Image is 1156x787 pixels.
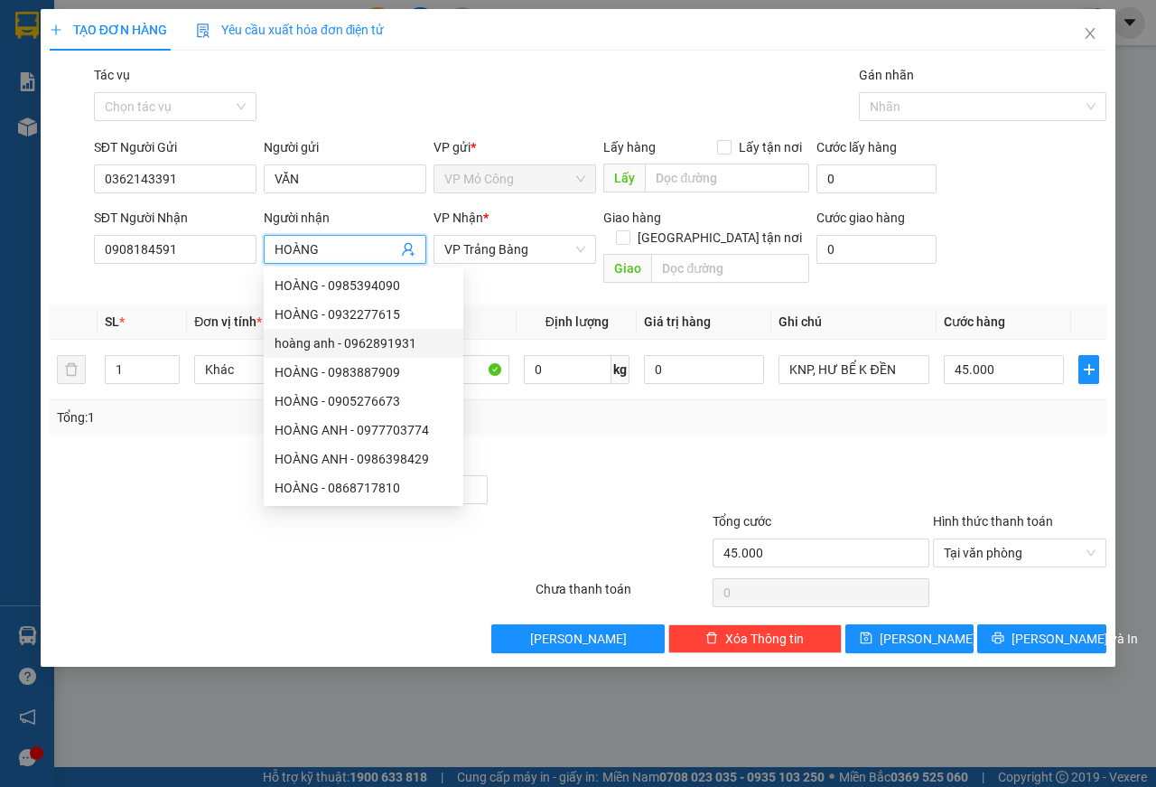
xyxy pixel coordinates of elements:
[57,408,448,427] div: Tổng: 1
[264,416,463,445] div: HOÀNG ANH - 0977703774
[645,164,808,192] input: Dọc đường
[433,137,596,157] div: VP gửi
[534,579,711,611] div: Chưa thanh toán
[1083,26,1097,41] span: close
[992,632,1004,646] span: printer
[264,329,463,358] div: hoàng anh - 0962891931
[771,304,937,340] th: Ghi chú
[1079,362,1098,377] span: plus
[603,211,661,225] span: Giao hàng
[196,23,385,37] span: Yêu cầu xuất hóa đơn điện tử
[264,208,426,228] div: Người nhận
[778,355,929,384] input: Ghi Chú
[264,445,463,473] div: HOÀNG ANH - 0986398429
[491,624,665,653] button: [PERSON_NAME]
[732,137,809,157] span: Lấy tận nơi
[50,23,62,36] span: plus
[275,333,452,353] div: hoàng anh - 0962891931
[264,300,463,329] div: HOÀNG - 0932277615
[977,624,1106,653] button: printer[PERSON_NAME] và In
[644,355,764,384] input: 0
[401,242,415,257] span: user-add
[275,304,452,324] div: HOÀNG - 0932277615
[275,420,452,440] div: HOÀNG ANH - 0977703774
[603,164,645,192] span: Lấy
[1078,355,1099,384] button: plus
[603,140,656,155] span: Lấy hàng
[651,254,808,283] input: Dọc đường
[94,137,256,157] div: SĐT Người Gửi
[264,271,463,300] div: HOÀNG - 0985394090
[860,632,872,646] span: save
[264,473,463,502] div: HOÀNG - 0868717810
[668,624,842,653] button: deleteXóa Thông tin
[845,624,974,653] button: save[PERSON_NAME]
[545,314,609,329] span: Định lượng
[816,140,897,155] label: Cước lấy hàng
[194,314,262,329] span: Đơn vị tính
[275,391,452,411] div: HOÀNG - 0905276673
[705,632,718,646] span: delete
[933,514,1053,529] label: Hình thức thanh toán
[275,276,452,295] div: HOÀNG - 0985394090
[1011,629,1138,649] span: [PERSON_NAME] và In
[944,314,1005,329] span: Cước hàng
[444,165,585,192] span: VP Mỏ Công
[275,362,452,382] div: HOÀNG - 0983887909
[196,23,210,38] img: icon
[264,387,463,416] div: HOÀNG - 0905276673
[603,254,651,283] span: Giao
[816,164,937,193] input: Cước lấy hàng
[433,211,483,225] span: VP Nhận
[611,355,629,384] span: kg
[630,228,809,248] span: [GEOGRAPHIC_DATA] tận nơi
[816,235,937,264] input: Cước giao hàng
[944,539,1095,567] span: Tại văn phòng
[94,208,256,228] div: SĐT Người Nhận
[264,137,426,157] div: Người gửi
[57,355,86,384] button: delete
[880,629,976,649] span: [PERSON_NAME]
[713,514,771,529] span: Tổng cước
[644,314,711,329] span: Giá trị hàng
[205,356,334,383] span: Khác
[816,211,905,225] label: Cước giao hàng
[275,449,452,469] div: HOÀNG ANH - 0986398429
[725,629,804,649] span: Xóa Thông tin
[94,68,130,82] label: Tác vụ
[105,314,119,329] span: SL
[275,478,452,498] div: HOÀNG - 0868717810
[1065,9,1115,60] button: Close
[530,629,627,649] span: [PERSON_NAME]
[264,358,463,387] div: HOÀNG - 0983887909
[859,68,914,82] label: Gán nhãn
[50,23,167,37] span: TẠO ĐƠN HÀNG
[444,236,585,263] span: VP Trảng Bàng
